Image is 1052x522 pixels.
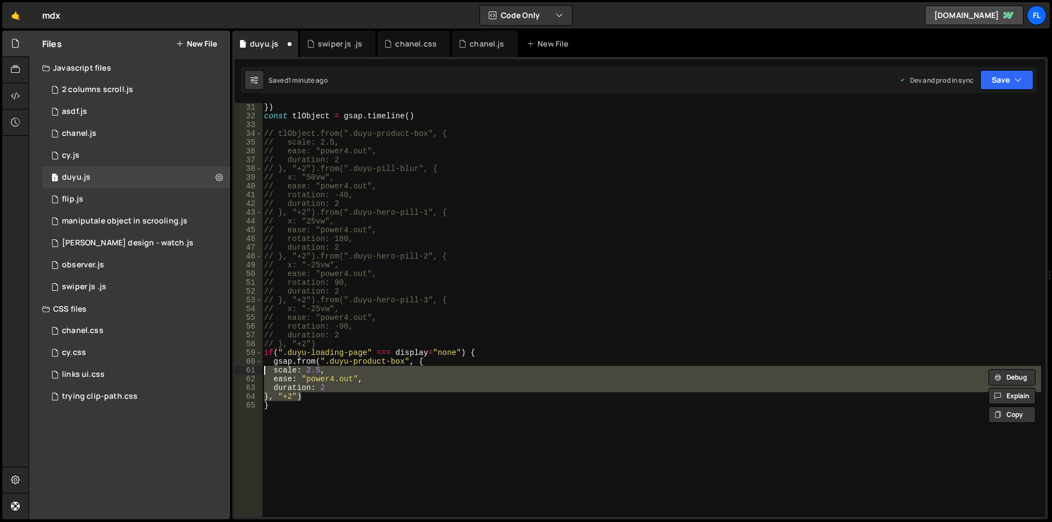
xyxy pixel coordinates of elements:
[176,39,217,48] button: New File
[42,232,230,254] div: 14087/35941.js
[42,145,230,167] div: 14087/44148.js
[235,313,262,322] div: 55
[235,199,262,208] div: 42
[42,79,230,101] div: 14087/36530.js
[62,260,104,270] div: observer.js
[235,226,262,234] div: 45
[62,107,87,117] div: asdf.js
[899,76,974,85] div: Dev and prod in sync
[980,70,1033,90] button: Save
[988,406,1036,423] button: Copy
[235,269,262,278] div: 50
[62,370,105,380] div: links ui.css
[235,234,262,243] div: 46
[235,357,262,366] div: 60
[62,392,138,401] div: trying clip-path.css
[395,38,437,49] div: chanel.css
[235,348,262,357] div: 59
[62,282,106,292] div: swiper js .js
[235,322,262,331] div: 56
[235,340,262,348] div: 58
[925,5,1024,25] a: [DOMAIN_NAME]
[29,57,230,79] div: Javascript files
[235,112,262,121] div: 32
[52,174,58,183] span: 1
[235,173,262,182] div: 39
[235,208,262,217] div: 43
[527,38,573,49] div: New File
[42,386,230,408] div: 14087/36400.css
[62,129,96,139] div: chanel.js
[235,191,262,199] div: 41
[235,278,262,287] div: 51
[235,366,262,375] div: 61
[42,38,62,50] h2: Files
[2,2,29,28] a: 🤙
[62,238,193,248] div: [PERSON_NAME] design - watch.js
[235,305,262,313] div: 54
[62,151,79,160] div: cy.js
[235,182,262,191] div: 40
[235,252,262,261] div: 48
[42,123,230,145] div: 14087/45247.js
[235,156,262,164] div: 37
[235,164,262,173] div: 38
[318,38,362,49] div: swiper js .js
[62,173,90,182] div: duyu.js
[42,342,230,364] div: 14087/44196.css
[988,388,1036,404] button: Explain
[42,101,230,123] div: 14087/43937.js
[480,5,572,25] button: Code Only
[235,147,262,156] div: 36
[235,217,262,226] div: 44
[235,401,262,410] div: 65
[62,194,83,204] div: flip.js
[1027,5,1047,25] a: fl
[42,254,230,276] div: 14087/36990.js
[62,85,133,95] div: 2 columns scroll.js
[470,38,504,49] div: chanel.js
[288,76,328,85] div: 1 minute ago
[235,138,262,147] div: 35
[235,121,262,129] div: 33
[235,375,262,383] div: 62
[235,383,262,392] div: 63
[42,276,230,298] div: 14087/45370.js
[235,287,262,296] div: 52
[42,320,230,342] div: 14087/45251.css
[235,129,262,138] div: 34
[250,38,278,49] div: duyu.js
[235,103,262,112] div: 31
[42,167,230,188] div: 14087/45503.js
[29,298,230,320] div: CSS files
[42,210,230,232] div: 14087/36120.js
[235,296,262,305] div: 53
[42,364,230,386] div: 14087/37841.css
[268,76,328,85] div: Saved
[988,369,1036,386] button: Debug
[235,243,262,252] div: 47
[42,9,60,22] div: mdx
[62,216,187,226] div: maniputale object in scrooling.js
[62,348,86,358] div: cy.css
[235,331,262,340] div: 57
[62,326,104,336] div: chanel.css
[235,392,262,401] div: 64
[42,188,230,210] div: 14087/37273.js
[235,261,262,269] div: 49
